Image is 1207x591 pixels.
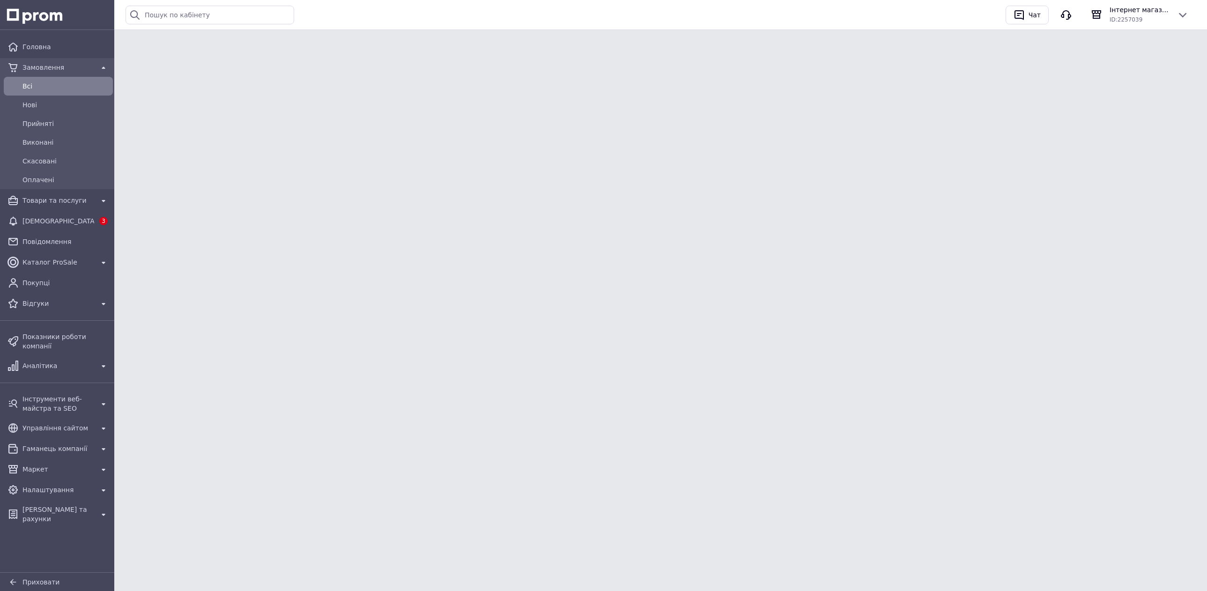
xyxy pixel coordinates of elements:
[22,578,59,586] span: Приховати
[22,119,109,128] span: Прийняті
[22,505,94,524] span: [PERSON_NAME] та рахунки
[22,278,109,288] span: Покупці
[22,196,94,205] span: Товари та послуги
[22,156,109,166] span: Скасовані
[22,485,94,495] span: Налаштування
[22,258,94,267] span: Каталог ProSale
[22,175,109,185] span: Оплачені
[22,100,109,110] span: Нові
[22,42,109,52] span: Головна
[99,217,108,225] span: 3
[22,332,109,351] span: Показники роботи компанії
[22,81,109,91] span: Всi
[126,6,294,24] input: Пошук по кабінету
[22,63,94,72] span: Замовлення
[22,361,94,370] span: Аналітика
[22,138,109,147] span: Виконані
[22,237,109,246] span: Повідомлення
[22,216,94,226] span: [DEMOGRAPHIC_DATA]
[1027,8,1043,22] div: Чат
[22,444,94,453] span: Гаманець компанії
[22,394,94,413] span: Інструменти веб-майстра та SEO
[1006,6,1049,24] button: Чат
[22,299,94,308] span: Відгуки
[1110,16,1142,23] span: ID: 2257039
[22,423,94,433] span: Управління сайтом
[22,465,94,474] span: Маркет
[1110,5,1170,15] span: Інтернет магазин СМАКОВНИЦЯ | [DOMAIN_NAME]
